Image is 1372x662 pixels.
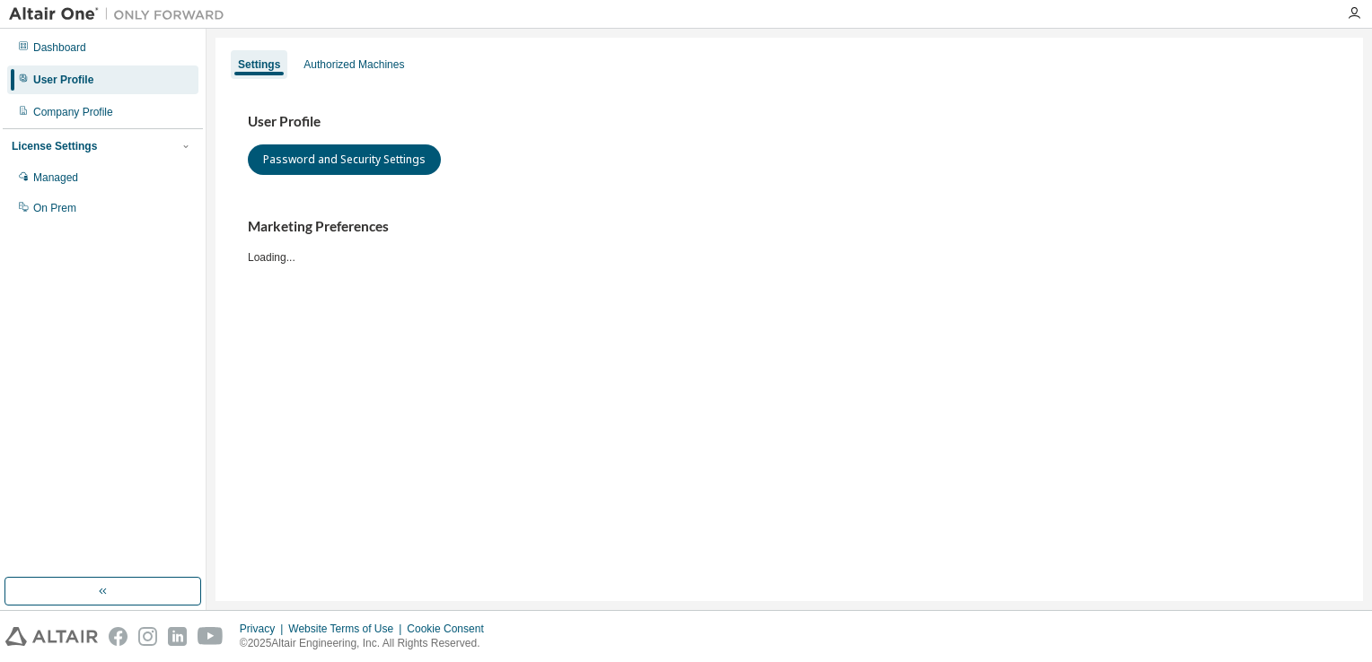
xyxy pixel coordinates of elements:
[303,57,404,72] div: Authorized Machines
[240,636,495,651] p: © 2025 Altair Engineering, Inc. All Rights Reserved.
[240,622,288,636] div: Privacy
[33,201,76,215] div: On Prem
[248,113,1331,131] h3: User Profile
[12,139,97,153] div: License Settings
[407,622,494,636] div: Cookie Consent
[138,627,157,646] img: instagram.svg
[33,40,86,55] div: Dashboard
[5,627,98,646] img: altair_logo.svg
[109,627,128,646] img: facebook.svg
[248,218,1331,264] div: Loading...
[33,105,113,119] div: Company Profile
[198,627,224,646] img: youtube.svg
[288,622,407,636] div: Website Terms of Use
[33,73,93,87] div: User Profile
[248,144,441,175] button: Password and Security Settings
[248,218,1331,236] h3: Marketing Preferences
[33,170,78,185] div: Managed
[238,57,280,72] div: Settings
[9,5,233,23] img: Altair One
[168,627,187,646] img: linkedin.svg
